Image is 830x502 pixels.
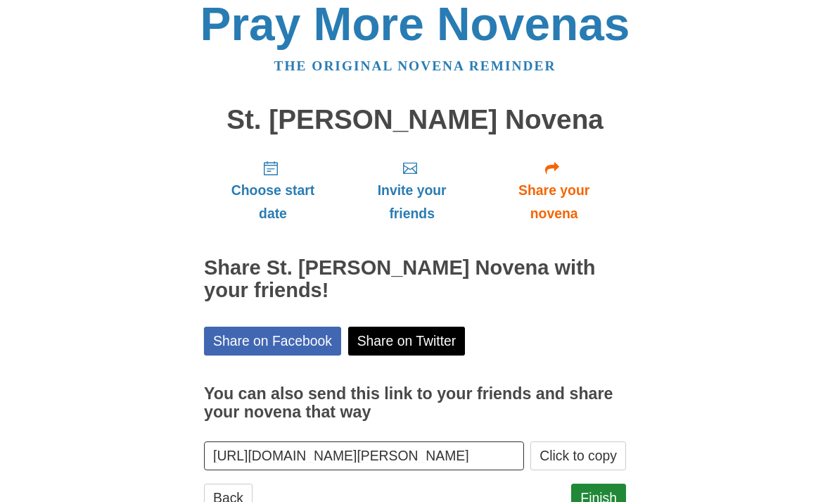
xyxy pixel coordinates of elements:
button: Click to copy [530,441,626,470]
a: Share on Facebook [204,327,341,356]
h3: You can also send this link to your friends and share your novena that way [204,385,626,421]
a: Invite your friends [342,149,482,232]
span: Choose start date [218,179,328,225]
a: The original novena reminder [274,58,556,73]
a: Choose start date [204,149,342,232]
h1: St. [PERSON_NAME] Novena [204,105,626,135]
h2: Share St. [PERSON_NAME] Novena with your friends! [204,257,626,302]
a: Share on Twitter [348,327,466,356]
a: Share your novena [482,149,626,232]
span: Share your novena [496,179,612,225]
span: Invite your friends [356,179,468,225]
